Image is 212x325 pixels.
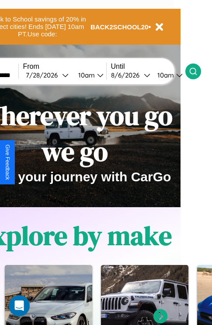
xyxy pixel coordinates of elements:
button: 10am [150,71,185,80]
b: BACK2SCHOOL20 [90,23,149,31]
button: 10am [71,71,106,80]
label: Until [111,63,185,71]
button: 7/28/2026 [23,71,71,80]
div: 10am [74,71,97,79]
div: 8 / 6 / 2026 [111,71,144,79]
div: 7 / 28 / 2026 [26,71,62,79]
div: Give Feedback [4,145,10,180]
label: From [23,63,106,71]
div: 10am [153,71,176,79]
div: Open Intercom Messenger [9,295,30,316]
